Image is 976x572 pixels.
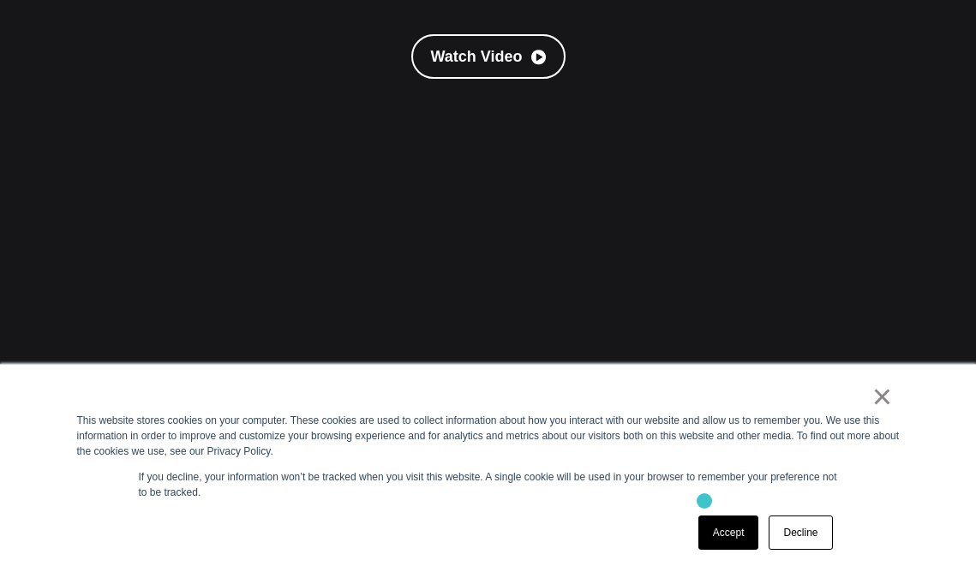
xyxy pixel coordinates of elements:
[139,469,838,500] p: If you decline, your information won’t be tracked when you visit this website. A single cookie wi...
[411,34,566,79] a: Watch Video
[77,413,900,459] div: This website stores cookies on your computer. These cookies are used to collect information about...
[872,389,893,404] a: ×
[769,515,832,550] a: Decline
[698,515,759,550] a: Accept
